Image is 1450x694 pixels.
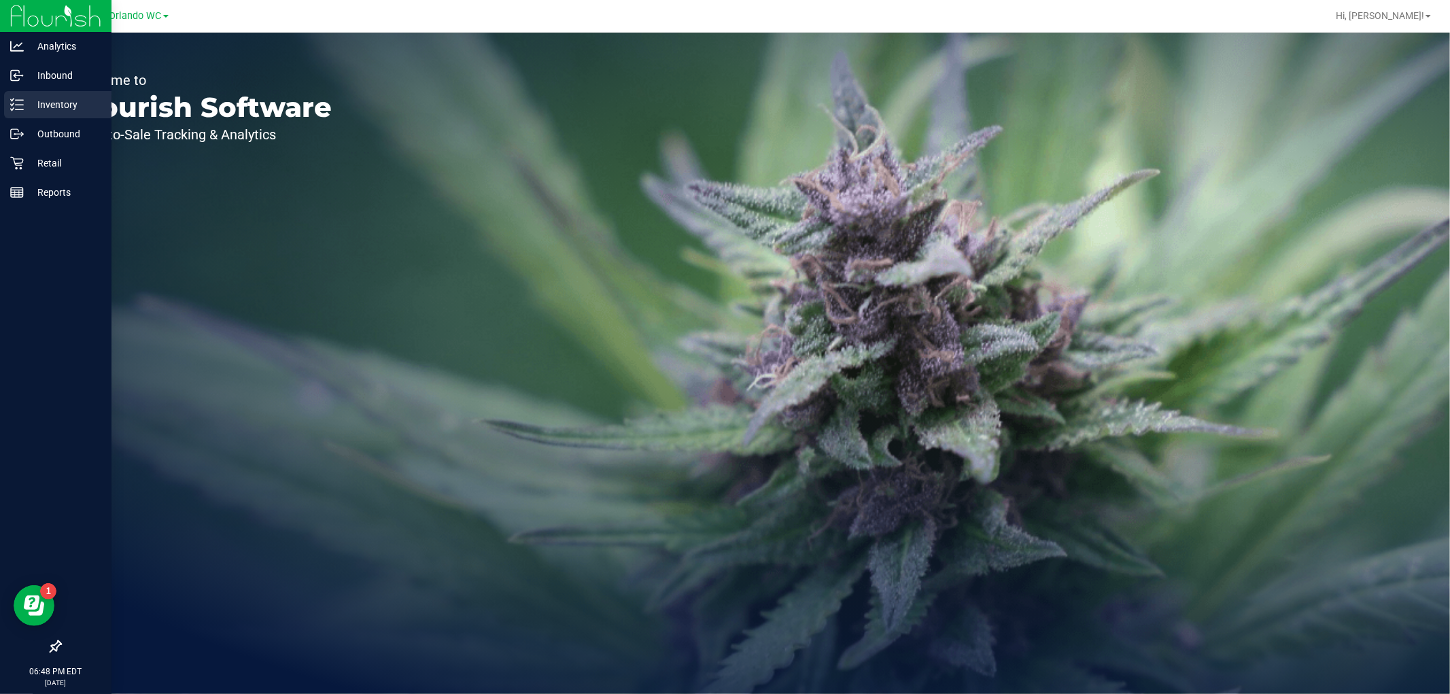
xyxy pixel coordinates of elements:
inline-svg: Outbound [10,127,24,141]
p: Seed-to-Sale Tracking & Analytics [73,128,332,141]
iframe: Resource center unread badge [40,583,56,600]
inline-svg: Inbound [10,69,24,82]
inline-svg: Reports [10,186,24,199]
p: Inventory [24,97,105,113]
p: Inbound [24,67,105,84]
p: [DATE] [6,678,105,688]
p: Welcome to [73,73,332,87]
span: Orlando WC [109,10,162,22]
iframe: Resource center [14,585,54,626]
inline-svg: Inventory [10,98,24,111]
p: 06:48 PM EDT [6,665,105,678]
p: Flourish Software [73,94,332,121]
p: Analytics [24,38,105,54]
inline-svg: Retail [10,156,24,170]
p: Retail [24,155,105,171]
span: Hi, [PERSON_NAME]! [1336,10,1424,21]
p: Reports [24,184,105,201]
inline-svg: Analytics [10,39,24,53]
p: Outbound [24,126,105,142]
